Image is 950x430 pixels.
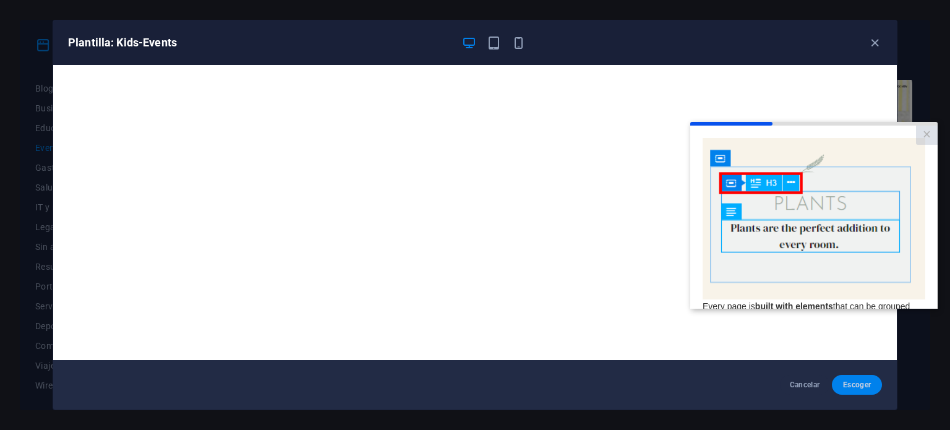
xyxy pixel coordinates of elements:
span: Escoger [842,380,872,390]
button: Escoger [832,375,882,395]
a: Close modal [226,4,247,23]
span: Every page is that can be grouped and nested with container elements. The symbol in the upper-lef... [12,179,221,245]
span: Cancelar [790,380,820,390]
button: Cancelar [780,375,830,395]
h6: Plantilla: Kids-Events [68,35,451,50]
strong: built with elements [65,179,143,189]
